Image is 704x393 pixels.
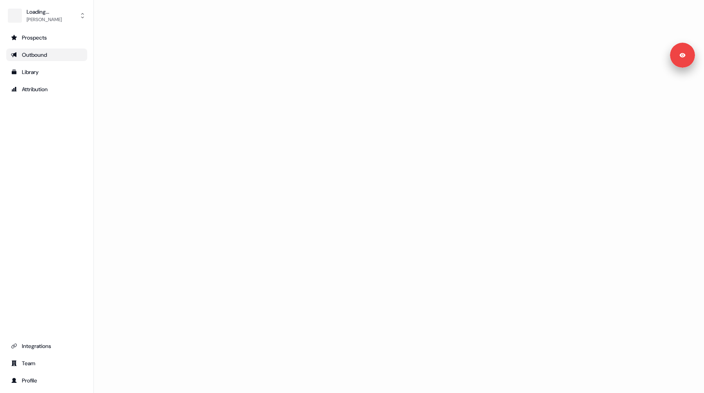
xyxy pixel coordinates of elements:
a: Go to integrations [6,340,87,352]
a: Go to templates [6,66,87,78]
div: Integrations [11,342,83,350]
div: Outbound [11,51,83,59]
div: [PERSON_NAME] [27,16,62,23]
div: Prospects [11,34,83,41]
div: Attribution [11,85,83,93]
a: Go to team [6,357,87,370]
div: Library [11,68,83,76]
div: Profile [11,377,83,384]
a: Go to outbound experience [6,49,87,61]
div: Loading... [27,8,62,16]
button: Loading...[PERSON_NAME] [6,6,87,25]
a: Go to attribution [6,83,87,96]
div: Team [11,359,83,367]
a: Go to profile [6,374,87,387]
a: Go to prospects [6,31,87,44]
